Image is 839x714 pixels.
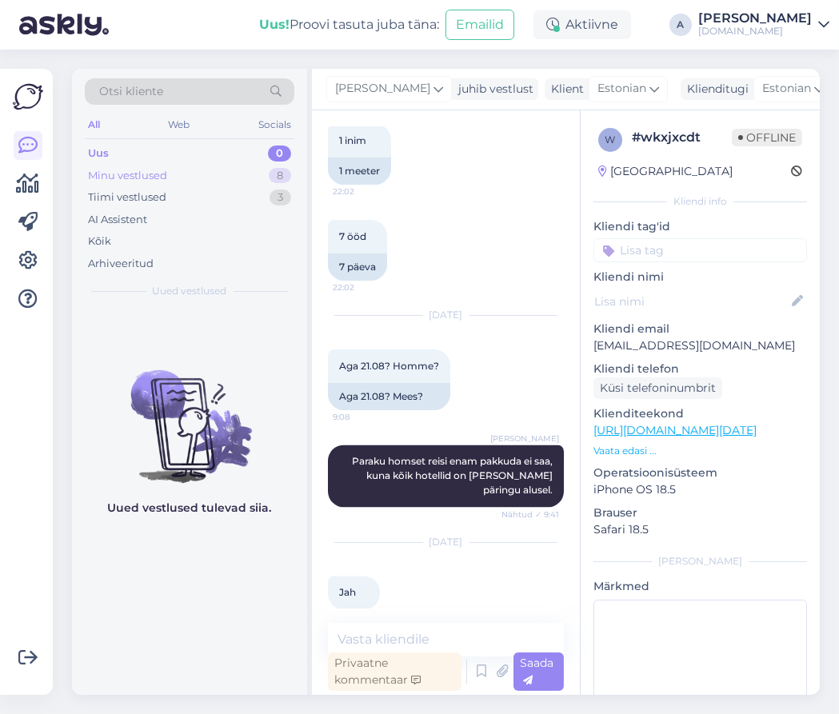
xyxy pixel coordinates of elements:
div: AI Assistent [88,212,147,228]
span: Paraku homset reisi enam pakkuda ei saa, kuna kõik hotellid on [PERSON_NAME] päringu alusel. [352,456,555,497]
span: 7 ööd [339,230,366,242]
p: Safari 18.5 [593,521,807,538]
span: 22:02 [333,185,393,197]
div: Web [166,114,194,135]
b: Uus! [259,17,290,32]
p: Kliendi telefon [593,361,807,377]
div: Kõik [88,233,111,249]
span: 22:02 [333,281,393,293]
div: [DATE] [328,308,564,322]
div: Kliendi info [593,194,807,209]
input: Lisa nimi [594,293,789,310]
div: juhib vestlust [452,81,533,98]
span: 9:08 [333,411,393,423]
p: Kliendi email [593,321,807,337]
div: Küsi telefoninumbrit [593,377,722,399]
div: Klient [545,81,584,98]
p: Vaata edasi ... [593,444,807,458]
div: Minu vestlused [88,168,167,184]
div: 3 [270,189,291,205]
input: Lisa tag [593,238,807,262]
span: Jah [339,587,356,599]
span: [PERSON_NAME] [335,80,430,98]
div: 1 meeter [328,158,391,185]
span: Offline [732,129,802,146]
div: [DATE] [328,535,564,549]
span: [PERSON_NAME] [490,433,559,445]
span: Saada [520,656,553,687]
img: No chats [72,341,307,485]
div: All [85,114,103,135]
span: Uued vestlused [153,284,227,298]
button: Emailid [445,10,514,40]
div: 0 [268,146,291,162]
div: 7 päeva [328,253,387,281]
div: Privaatne kommentaar [328,652,461,691]
div: 8 [269,168,291,184]
span: Estonian [762,80,811,98]
div: [GEOGRAPHIC_DATA] [598,163,733,180]
div: # wkxjxcdt [632,128,732,147]
div: A [669,14,692,36]
a: [PERSON_NAME][DOMAIN_NAME] [698,12,829,38]
p: [EMAIL_ADDRESS][DOMAIN_NAME] [593,337,807,354]
span: w [605,134,616,146]
div: [DOMAIN_NAME] [698,25,812,38]
div: Tiimi vestlused [88,189,166,205]
span: Estonian [597,80,646,98]
a: [URL][DOMAIN_NAME][DATE] [593,423,757,437]
p: Klienditeekond [593,405,807,422]
span: Aga 21.08? Homme? [339,360,439,372]
p: Brauser [593,505,807,521]
div: Aga 21.08? Mees? [328,383,450,410]
div: Uus [88,146,109,162]
p: Märkmed [593,578,807,595]
p: iPhone OS 18.5 [593,481,807,498]
div: Proovi tasuta juba täna: [259,15,439,34]
div: Aktiivne [533,10,631,39]
p: Kliendi nimi [593,269,807,285]
p: Operatsioonisüsteem [593,465,807,481]
span: Nähtud ✓ 9:41 [499,509,559,521]
p: Uued vestlused tulevad siia. [108,500,272,517]
p: Kliendi tag'id [593,218,807,235]
div: [PERSON_NAME] [593,554,807,568]
span: 1 inim [339,134,366,146]
div: Klienditugi [681,81,749,98]
img: Askly Logo [13,82,43,112]
span: Otsi kliente [99,83,163,100]
div: [PERSON_NAME] [698,12,812,25]
div: Arhiveeritud [88,256,154,272]
div: Socials [255,114,294,135]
